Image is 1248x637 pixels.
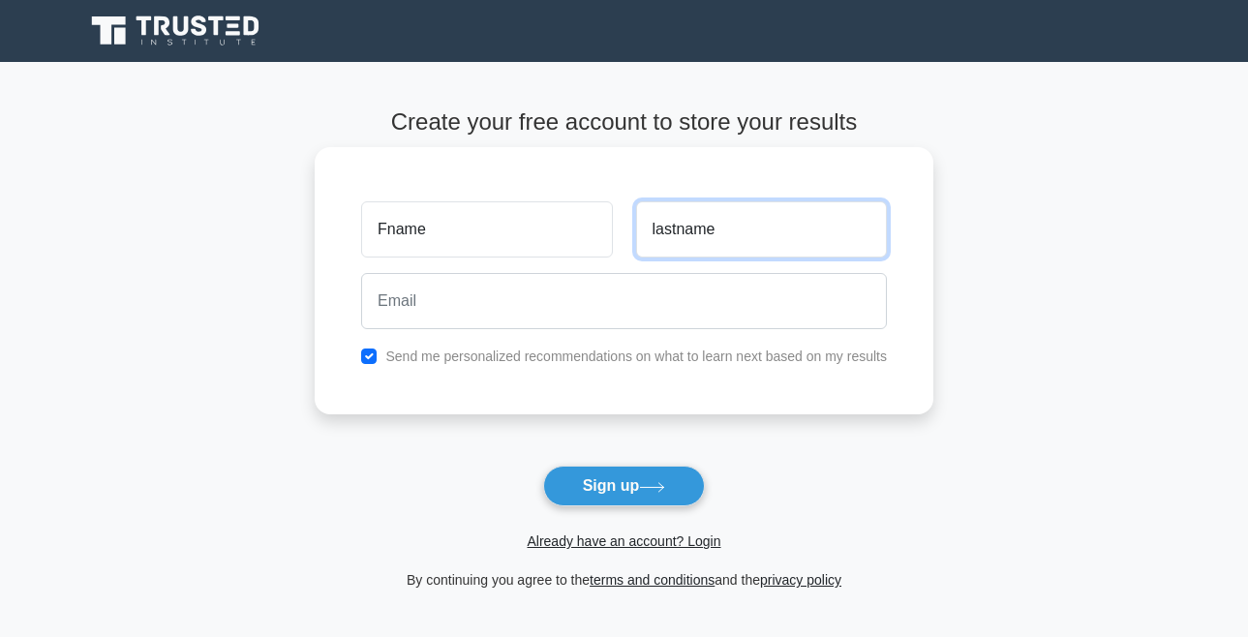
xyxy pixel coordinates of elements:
h4: Create your free account to store your results [315,108,933,136]
a: privacy policy [760,572,841,588]
input: Email [361,273,887,329]
a: Already have an account? Login [527,533,720,549]
input: Last name [636,201,887,258]
div: By continuing you agree to the and the [303,568,945,591]
input: First name [361,201,612,258]
label: Send me personalized recommendations on what to learn next based on my results [385,349,887,364]
a: terms and conditions [590,572,715,588]
button: Sign up [543,466,706,506]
